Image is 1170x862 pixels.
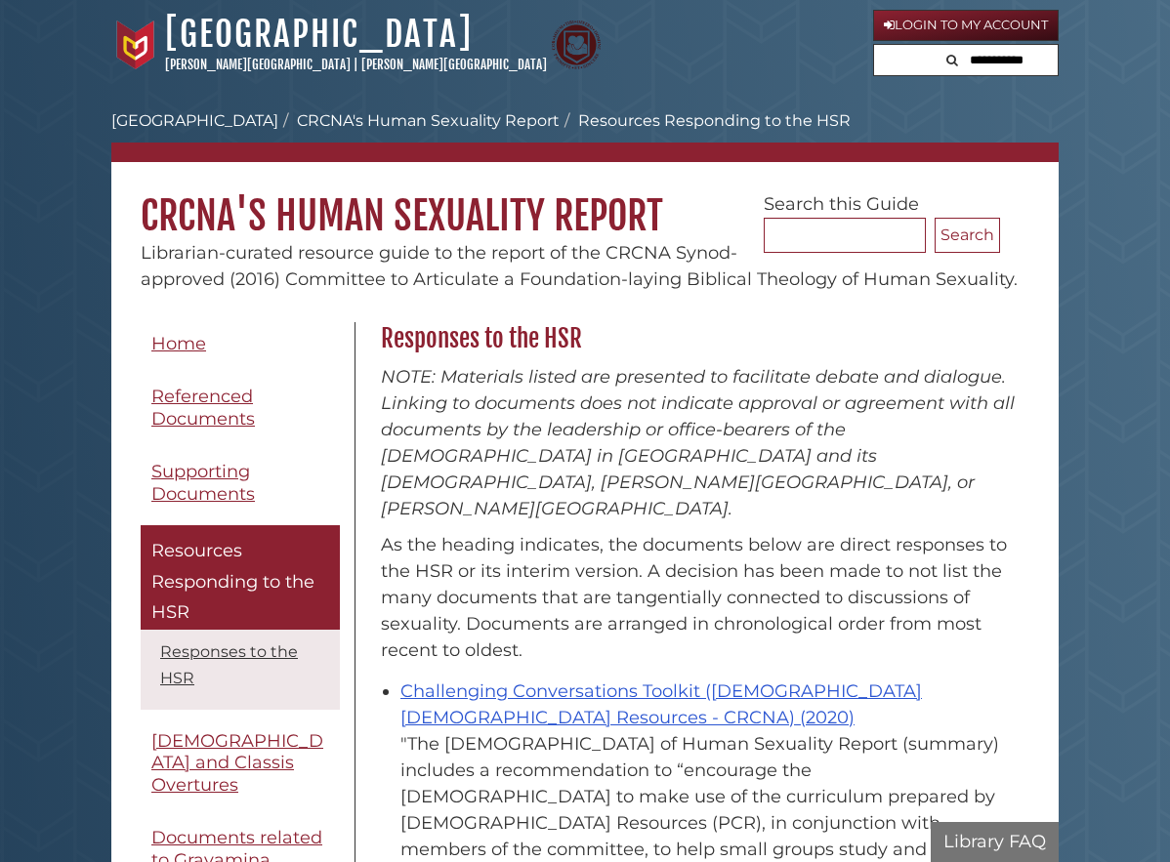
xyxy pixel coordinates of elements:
a: [GEOGRAPHIC_DATA] [165,13,473,56]
a: Referenced Documents [141,375,340,440]
h2: Responses to the HSR [371,323,1028,354]
button: Search [935,218,1000,253]
span: Referenced Documents [151,386,255,430]
a: Home [141,322,340,366]
img: Calvin Theological Seminary [552,21,601,69]
li: Resources Responding to the HSR [560,109,851,133]
span: Resources Responding to the HSR [151,540,314,623]
em: NOTE: Materials listed are presented to facilitate debate and dialogue. Linking to documents does... [381,366,1015,519]
button: Search [940,45,964,71]
p: As the heading indicates, the documents below are direct responses to the HSR or its interim vers... [381,532,1019,664]
span: Home [151,333,206,354]
span: | [354,57,358,72]
a: Responses to the HSR [160,642,298,687]
a: CRCNA's Human Sexuality Report [297,111,560,130]
i: Search [946,54,958,66]
span: Librarian-curated resource guide to the report of the CRCNA Synod-approved (2016) Committee to Ar... [141,242,1018,290]
a: Challenging Conversations Toolkit ([DEMOGRAPHIC_DATA] [DEMOGRAPHIC_DATA] Resources - CRCNA) (2020) [400,680,922,728]
span: [DEMOGRAPHIC_DATA] and Classis Overtures [151,730,323,796]
button: Library FAQ [931,822,1059,862]
span: Supporting Documents [151,461,255,505]
img: Calvin University [111,21,160,69]
a: Resources Responding to the HSR [141,525,340,630]
a: [GEOGRAPHIC_DATA] [111,111,278,130]
a: [DEMOGRAPHIC_DATA] and Classis Overtures [141,719,340,807]
a: [PERSON_NAME][GEOGRAPHIC_DATA] [165,57,351,72]
a: [PERSON_NAME][GEOGRAPHIC_DATA] [361,57,547,72]
h1: CRCNA's Human Sexuality Report [111,162,1059,240]
a: Supporting Documents [141,450,340,515]
a: Login to My Account [873,10,1059,41]
nav: breadcrumb [111,109,1059,162]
